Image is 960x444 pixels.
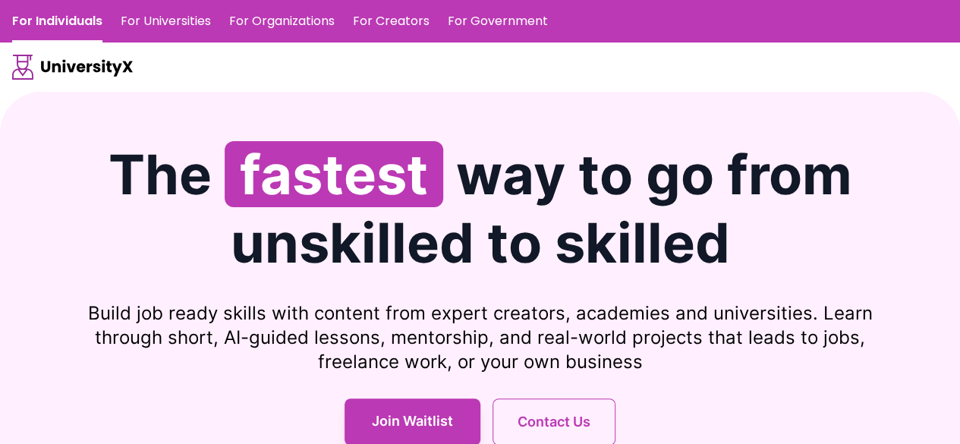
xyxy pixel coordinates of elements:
[225,141,443,207] span: fastest
[12,301,948,374] p: Build job ready skills with content from expert creators, academies and universities. Learn throu...
[12,140,948,277] h1: The way to go from unskilled to skilled
[12,55,134,80] img: UniversityX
